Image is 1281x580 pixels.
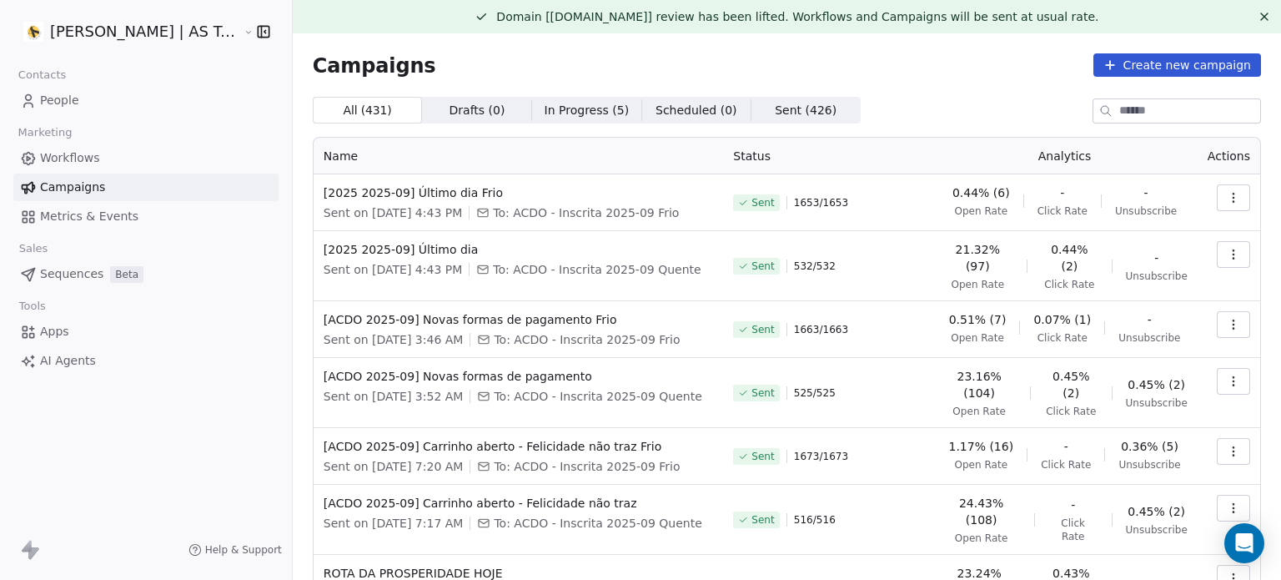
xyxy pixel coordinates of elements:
[205,543,282,557] span: Help & Support
[1037,331,1088,345] span: Click Rate
[751,450,774,463] span: Sent
[324,515,464,532] span: Sent on [DATE] 7:17 AM
[942,368,1017,401] span: 23.16% (104)
[50,21,239,43] span: [PERSON_NAME] | AS Treinamentos
[1071,497,1075,513] span: -
[12,294,53,319] span: Tools
[751,386,774,400] span: Sent
[324,495,713,512] span: [ACDO 2025-09] Carrinho aberto - Felicidade não traz
[1037,204,1088,218] span: Click Rate
[324,184,713,201] span: [2025 2025-09] Último dia Frio
[324,311,713,328] span: [ACDO 2025-09] Novas formas de pagamento Frio
[1044,368,1098,401] span: 0.45% (2)
[1224,523,1264,563] div: Open Intercom Messenger
[951,278,1004,291] span: Open Rate
[324,388,464,405] span: Sent on [DATE] 3:52 AM
[188,543,282,557] a: Help & Support
[11,63,73,88] span: Contacts
[1128,503,1185,520] span: 0.45% (2)
[775,102,836,119] span: Sent ( 426 )
[313,53,436,77] span: Campaigns
[40,149,100,167] span: Workflows
[948,438,1013,455] span: 1.17% (16)
[1144,184,1148,201] span: -
[1126,270,1188,283] span: Unsubscribe
[954,458,1007,472] span: Open Rate
[40,352,96,370] span: AI Agents
[13,174,279,201] a: Campaigns
[1115,204,1177,218] span: Unsubscribe
[1064,438,1068,455] span: -
[1118,458,1180,472] span: Unsubscribe
[13,87,279,114] a: People
[1044,278,1094,291] span: Click Rate
[23,22,43,42] img: Logo%202022%20quad.jpg
[450,102,505,119] span: Drafts ( 0 )
[493,204,679,221] span: To: ACDO - Inscrita 2025-09 Frio
[794,450,848,463] span: 1673 / 1673
[494,458,680,475] span: To: ACDO - Inscrita 2025-09 Frio
[723,138,932,174] th: Status
[1154,250,1158,266] span: -
[952,405,1006,418] span: Open Rate
[1041,458,1091,472] span: Click Rate
[751,260,774,273] span: Sent
[951,331,1004,345] span: Open Rate
[794,260,836,273] span: 532 / 532
[314,138,723,174] th: Name
[952,184,1010,201] span: 0.44% (6)
[110,266,143,283] span: Beta
[13,203,279,230] a: Metrics & Events
[13,318,279,345] a: Apps
[324,261,462,278] span: Sent on [DATE] 4:43 PM
[1198,138,1260,174] th: Actions
[40,208,138,225] span: Metrics & Events
[1118,331,1180,345] span: Unsubscribe
[932,138,1198,174] th: Analytics
[40,323,69,340] span: Apps
[656,102,737,119] span: Scheduled ( 0 )
[751,323,774,336] span: Sent
[12,236,55,261] span: Sales
[494,515,701,532] span: To: ACDO - Inscrita 2025-09 Quente
[1121,438,1178,455] span: 0.36% (5)
[794,196,848,209] span: 1653 / 1653
[794,386,836,400] span: 525 / 525
[324,368,713,385] span: [ACDO 2025-09] Novas formas de pagamento
[949,311,1007,328] span: 0.51% (7)
[751,513,774,527] span: Sent
[1126,523,1188,537] span: Unsubscribe
[954,204,1007,218] span: Open Rate
[13,260,279,288] a: SequencesBeta
[40,92,79,109] span: People
[324,241,713,258] span: [2025 2025-09] Último dia
[794,323,848,336] span: 1663 / 1663
[1126,396,1188,410] span: Unsubscribe
[13,347,279,375] a: AI Agents
[1148,311,1152,328] span: -
[1128,376,1185,393] span: 0.45% (2)
[942,495,1021,528] span: 24.43% (108)
[13,144,279,172] a: Workflows
[1060,184,1064,201] span: -
[1048,517,1098,543] span: Click Rate
[955,532,1008,545] span: Open Rate
[20,18,231,46] button: [PERSON_NAME] | AS Treinamentos
[324,458,464,475] span: Sent on [DATE] 7:20 AM
[324,204,462,221] span: Sent on [DATE] 4:43 PM
[324,331,464,348] span: Sent on [DATE] 3:46 AM
[493,261,701,278] span: To: ACDO - Inscrita 2025-09 Quente
[494,331,680,348] span: To: ACDO - Inscrita 2025-09 Frio
[942,241,1013,275] span: 21.32% (97)
[324,438,713,455] span: [ACDO 2025-09] Carrinho aberto - Felicidade não traz Frio
[751,196,774,209] span: Sent
[1093,53,1261,77] button: Create new campaign
[1041,241,1098,275] span: 0.44% (2)
[1033,311,1091,328] span: 0.07% (1)
[496,10,1098,23] span: Domain [[DOMAIN_NAME]] review has been lifted. Workflows and Campaigns will be sent at usual rate.
[1046,405,1096,418] span: Click Rate
[11,120,79,145] span: Marketing
[545,102,630,119] span: In Progress ( 5 )
[494,388,701,405] span: To: ACDO - Inscrita 2025-09 Quente
[794,513,836,527] span: 516 / 516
